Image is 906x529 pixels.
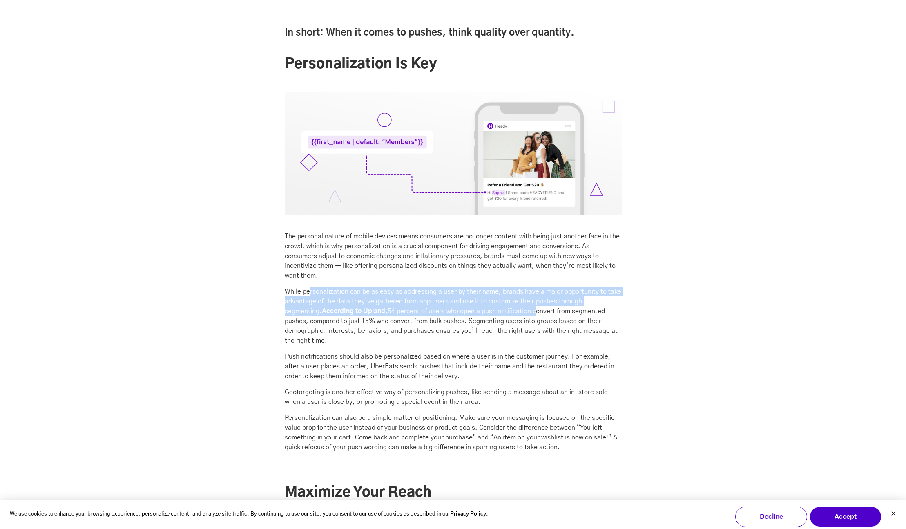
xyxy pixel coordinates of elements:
[10,510,488,519] p: We use cookies to enhance your browsing experience, personalize content, and analyze site traffic...
[285,56,622,73] h2: Personalization Is Key
[735,507,807,527] button: Decline
[285,287,622,345] p: While personalization can be as easy as addressing a user by their name, brands have a major oppo...
[285,231,622,280] p: The personal nature of mobile devices means consumers are no longer content with being just anoth...
[285,387,622,407] p: Geotargeting is another effective way of personalizing pushes, like sending a message about an in...
[285,92,622,216] img: Personalization
[810,507,881,527] button: Accept
[322,308,388,314] strong: ,
[285,413,622,452] p: Personalization can also be a simple matter of positioning. Make sure your messaging is focused o...
[322,308,385,314] a: According to Upland
[891,510,896,519] button: Dismiss cookie banner
[450,510,486,519] a: Privacy Policy
[285,28,574,38] strong: In short: When it comes to pushes, think quality over quantity.
[285,352,622,381] p: Push notifications should also be personalized based on where a user is in the customer journey. ...
[285,484,622,502] h2: Maximize Your Reach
